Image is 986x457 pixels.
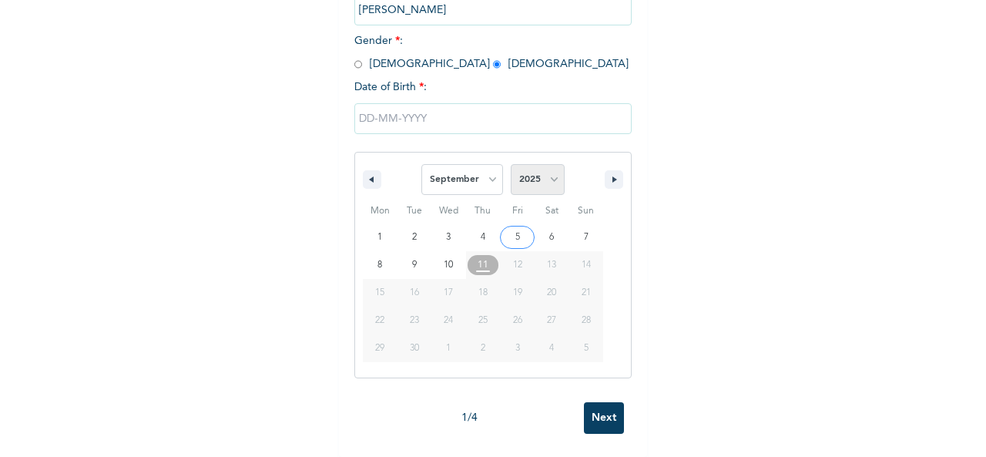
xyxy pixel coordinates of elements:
[363,223,397,251] button: 1
[478,307,488,334] span: 25
[375,279,384,307] span: 15
[582,279,591,307] span: 21
[397,223,432,251] button: 2
[478,251,488,279] span: 11
[363,307,397,334] button: 22
[568,307,603,334] button: 28
[444,307,453,334] span: 24
[568,199,603,223] span: Sun
[535,251,569,279] button: 13
[431,223,466,251] button: 3
[513,279,522,307] span: 19
[500,307,535,334] button: 26
[500,199,535,223] span: Fri
[412,251,417,279] span: 9
[500,279,535,307] button: 19
[535,307,569,334] button: 27
[397,279,432,307] button: 16
[431,199,466,223] span: Wed
[549,223,554,251] span: 6
[481,223,485,251] span: 4
[513,307,522,334] span: 26
[535,223,569,251] button: 6
[354,35,629,69] span: Gender : [DEMOGRAPHIC_DATA] [DEMOGRAPHIC_DATA]
[547,307,556,334] span: 27
[466,251,501,279] button: 11
[568,279,603,307] button: 21
[515,223,520,251] span: 5
[584,223,589,251] span: 7
[466,307,501,334] button: 25
[377,251,382,279] span: 8
[582,251,591,279] span: 14
[375,334,384,362] span: 29
[444,279,453,307] span: 17
[444,251,453,279] span: 10
[397,199,432,223] span: Tue
[513,251,522,279] span: 12
[397,334,432,362] button: 30
[410,307,419,334] span: 23
[568,251,603,279] button: 14
[431,279,466,307] button: 17
[375,307,384,334] span: 22
[478,279,488,307] span: 18
[397,251,432,279] button: 9
[500,223,535,251] button: 5
[363,199,397,223] span: Mon
[582,307,591,334] span: 28
[431,307,466,334] button: 24
[363,279,397,307] button: 15
[410,334,419,362] span: 30
[568,223,603,251] button: 7
[410,279,419,307] span: 16
[363,334,397,362] button: 29
[535,199,569,223] span: Sat
[354,103,632,134] input: DD-MM-YYYY
[377,223,382,251] span: 1
[584,402,624,434] input: Next
[466,279,501,307] button: 18
[446,223,451,251] span: 3
[500,251,535,279] button: 12
[354,79,427,96] span: Date of Birth :
[547,279,556,307] span: 20
[431,251,466,279] button: 10
[547,251,556,279] span: 13
[354,410,584,426] div: 1 / 4
[397,307,432,334] button: 23
[363,251,397,279] button: 8
[466,199,501,223] span: Thu
[412,223,417,251] span: 2
[535,279,569,307] button: 20
[466,223,501,251] button: 4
